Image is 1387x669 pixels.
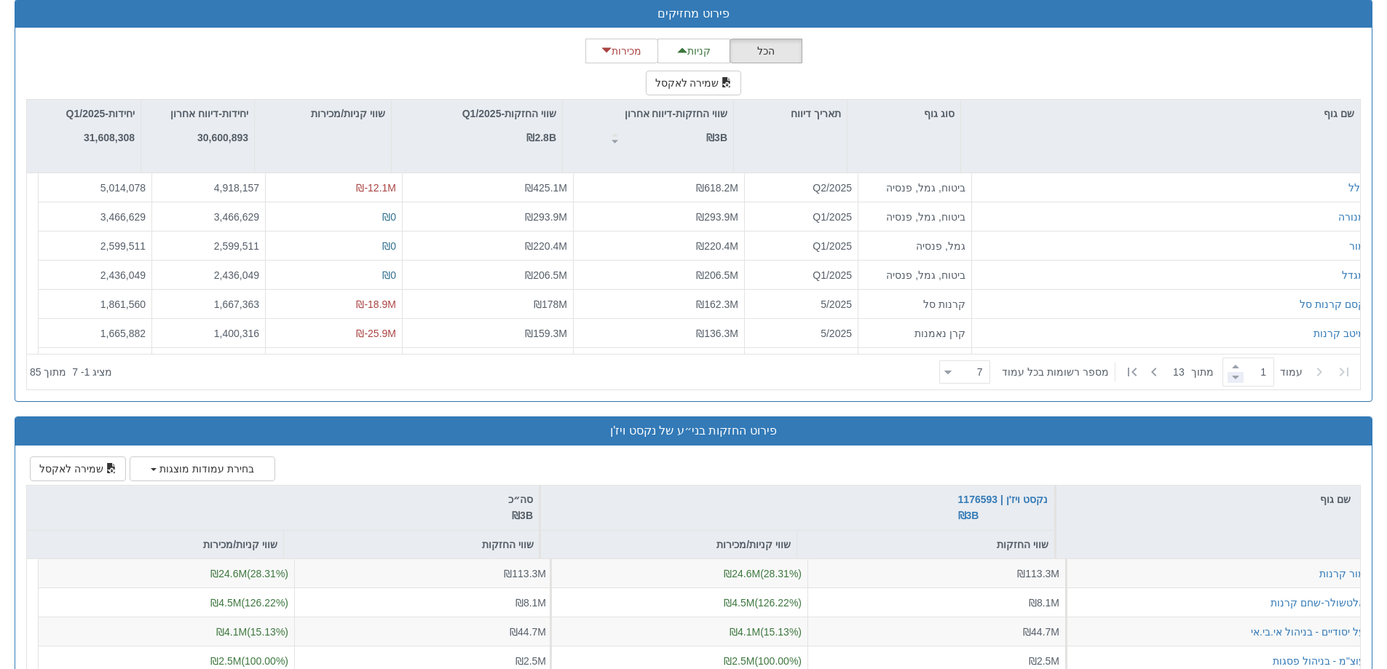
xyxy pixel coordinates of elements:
div: שווי קניות/מכירות [255,100,391,127]
span: ₪178M [534,298,567,310]
button: מכירות [585,39,658,63]
span: ₪-18.9M [356,298,396,310]
button: על יסודיים - בניהול אי.בי.אי [1251,625,1365,639]
button: מור קרנות [1319,566,1365,581]
span: ₪136.3M [696,328,738,339]
p: יחידות-Q1/2025 [66,106,135,122]
span: ₪24.6M [724,568,760,579]
div: 2,599,511 [158,239,259,253]
span: ( 15.13 %) [216,626,288,638]
div: קרן נאמנות [864,326,965,341]
div: Q2/2025 [751,181,852,195]
span: ₪220.4M [696,240,738,252]
span: ‏עמוד [1280,365,1303,379]
span: ₪113.3M [1017,568,1059,579]
button: שמירה לאקסל [30,456,126,481]
div: Q1/2025 [751,268,852,282]
button: מור [1349,239,1365,253]
div: ביטוח, גמל, פנסיה [864,181,965,195]
span: ( 126.22 %) [210,597,288,609]
button: קסם קרנות סל [1300,297,1365,312]
div: 1,400,316 [158,326,259,341]
span: ₪-25.9M [356,328,396,339]
span: ₪159.3M [525,328,567,339]
div: סוג גוף [847,100,960,127]
p: שווי החזקות-דיווח אחרון [625,106,727,122]
span: ₪44.7M [1023,626,1059,638]
button: מנורה [1338,210,1365,224]
span: ₪44.7M [510,626,546,638]
span: ₪293.9M [696,211,738,223]
span: ₪2.5M [210,655,241,667]
span: ₪3B [512,510,533,521]
strong: ₪3B [706,132,727,143]
div: תאריך דיווח [734,100,847,127]
button: הכל [730,39,802,63]
div: גמל, פנסיה [864,239,965,253]
div: סה״כ [33,491,533,524]
span: ₪162.3M [696,298,738,310]
button: שמירה לאקסל [646,71,742,95]
strong: 30,600,893 [197,132,248,143]
span: ( 15.13 %) [730,626,802,638]
div: ‏מציג 1 - 7 ‏ מתוך 85 [30,356,112,388]
div: ביטוח, גמל, פנסיה [864,268,965,282]
div: 5/2025 [751,326,852,341]
h3: פירוט החזקות בני״ע של נקסט ויז'ן [26,424,1361,438]
span: ₪293.9M [525,211,567,223]
button: אלטשולר-שחם קרנות [1271,595,1365,610]
button: קניות [657,39,730,63]
span: ₪220.4M [525,240,567,252]
span: ₪206.5M [696,269,738,281]
div: 3,466,629 [158,210,259,224]
span: ₪4.5M [724,597,754,609]
button: נקסט ויז'ן | 1176593 ₪3B [958,491,1048,524]
span: ₪0 [382,269,396,281]
span: ₪-12.1M [356,182,396,194]
button: כלל [1348,181,1365,195]
span: ₪2.5M [1029,655,1059,667]
div: 2,436,049 [158,268,259,282]
span: ₪206.5M [525,269,567,281]
div: 5,014,078 [44,181,146,195]
span: ( 126.22 %) [724,597,802,609]
span: ( 100.00 %) [210,655,288,667]
div: שם גוף [961,100,1360,127]
div: 2,436,049 [44,268,146,282]
span: ₪24.6M [210,568,247,579]
div: שווי החזקות [797,531,1054,558]
button: עוצ"מ - בניהול פסגות [1273,654,1365,668]
span: ( 100.00 %) [724,655,802,667]
strong: 31,608,308 [84,132,135,143]
div: מגדל [1342,268,1365,282]
div: ‏ מתוך [933,356,1357,388]
span: ₪4.1M [216,626,247,638]
div: שם גוף [1056,486,1360,513]
div: 5/2025 [751,297,852,312]
button: מיטב קרנות [1313,326,1365,341]
span: ₪2.5M [515,655,546,667]
span: ( 28.31 %) [724,568,802,579]
div: 1,861,560 [44,297,146,312]
span: 13 [1173,365,1191,379]
span: ₪425.1M [525,182,567,194]
span: ‏מספר רשומות בכל עמוד [1002,365,1109,379]
p: יחידות-דיווח אחרון [170,106,248,122]
span: ₪2.5M [724,655,754,667]
span: ₪618.2M [696,182,738,194]
div: נקסט ויז'ן | 1176593 [958,491,1048,524]
span: ₪0 [382,240,396,252]
span: ( 28.31 %) [210,568,288,579]
div: 1,667,363 [158,297,259,312]
div: 3,466,629 [44,210,146,224]
div: שווי קניות/מכירות [541,531,797,558]
div: Q1/2025 [751,210,852,224]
